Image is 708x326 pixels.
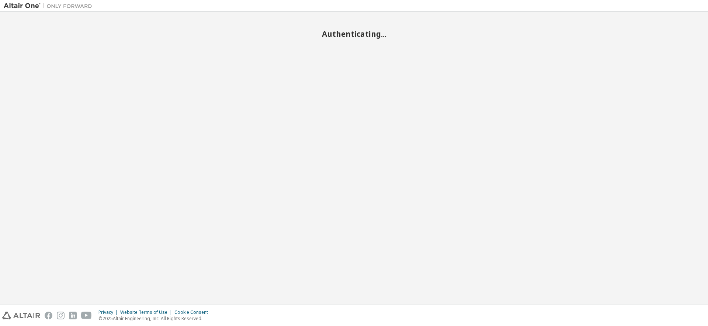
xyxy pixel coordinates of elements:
div: Website Terms of Use [120,309,174,315]
img: youtube.svg [81,312,92,319]
h2: Authenticating... [4,29,704,39]
img: facebook.svg [45,312,52,319]
div: Cookie Consent [174,309,212,315]
img: instagram.svg [57,312,65,319]
img: Altair One [4,2,96,10]
p: © 2025 Altair Engineering, Inc. All Rights Reserved. [98,315,212,322]
img: altair_logo.svg [2,312,40,319]
div: Privacy [98,309,120,315]
img: linkedin.svg [69,312,77,319]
